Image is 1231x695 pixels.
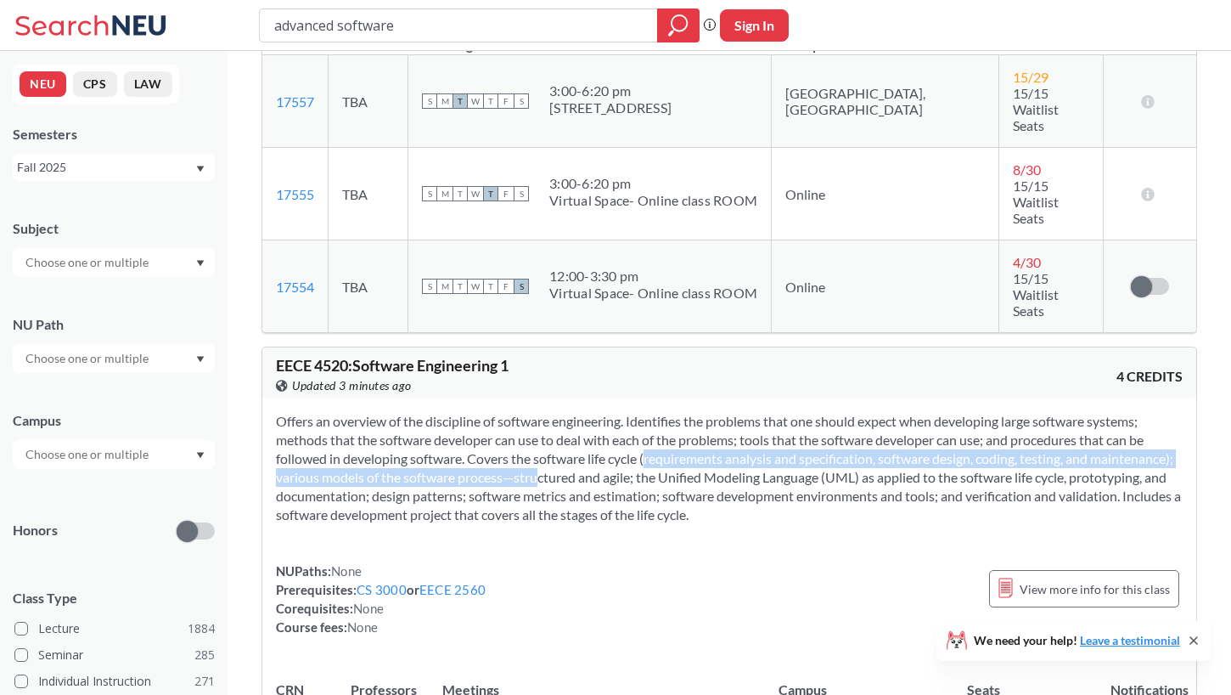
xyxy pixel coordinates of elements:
span: S [422,93,437,109]
a: 17554 [276,279,314,295]
td: TBA [329,148,408,240]
span: W [468,279,483,294]
span: 15/15 Waitlist Seats [1013,178,1059,226]
div: Dropdown arrow [13,344,215,373]
span: F [498,93,514,109]
span: None [331,563,362,579]
button: Sign In [720,9,789,42]
div: Subject [13,219,215,238]
td: TBA [329,240,408,333]
div: Dropdown arrow [13,440,215,469]
span: M [437,279,452,294]
div: Dropdown arrow [13,248,215,277]
span: 4 CREDITS [1116,367,1183,386]
svg: Dropdown arrow [196,260,205,267]
svg: Dropdown arrow [196,356,205,363]
button: NEU [20,71,66,97]
span: S [422,279,437,294]
button: CPS [73,71,117,97]
input: Choose one or multiple [17,348,160,369]
svg: Dropdown arrow [196,452,205,459]
a: CS 3000 [357,582,407,597]
a: 17555 [276,186,314,202]
span: View more info for this class [1020,579,1170,600]
span: S [514,186,529,201]
a: 17557 [276,93,314,110]
td: [GEOGRAPHIC_DATA], [GEOGRAPHIC_DATA] [772,55,999,148]
span: T [483,279,498,294]
td: Online [772,240,999,333]
input: Choose one or multiple [17,444,160,465]
span: None [347,619,378,635]
span: W [468,186,483,201]
td: Online [772,148,999,240]
span: S [514,93,529,109]
span: T [483,186,498,201]
section: Offers an overview of the discipline of software engineering. Identifies the problems that one sh... [276,412,1183,524]
span: Class Type [13,589,215,607]
span: T [483,93,498,109]
div: Virtual Space- Online class ROOM [549,192,757,209]
span: 1884 [188,619,215,638]
div: 12:00 - 3:30 pm [549,268,757,285]
span: 4 / 30 [1013,254,1041,270]
span: T [452,186,468,201]
span: 285 [194,646,215,664]
div: Fall 2025Dropdown arrow [13,154,215,181]
div: [STREET_ADDRESS] [549,99,672,116]
span: 15 / 29 [1013,69,1048,85]
label: Individual Instruction [14,670,215,692]
label: Seminar [14,644,215,666]
label: Lecture [14,618,215,640]
div: NUPaths: Prerequisites: or Corequisites: Course fees: [276,562,486,636]
svg: Dropdown arrow [196,166,205,172]
p: Honors [13,521,58,540]
span: None [353,601,384,616]
span: 8 / 30 [1013,161,1041,178]
span: We need your help! [974,635,1180,647]
div: NU Path [13,315,215,334]
span: T [452,93,468,109]
span: W [468,93,483,109]
input: Class, professor, course number, "phrase" [273,11,645,40]
span: T [452,279,468,294]
span: EECE 4520 : Software Engineering 1 [276,356,509,375]
div: 3:00 - 6:20 pm [549,175,757,192]
span: Updated 3 minutes ago [292,376,412,395]
span: 271 [194,672,215,691]
a: EECE 2560 [419,582,486,597]
span: F [498,279,514,294]
span: S [422,186,437,201]
div: 3:00 - 6:20 pm [549,82,672,99]
span: 15/15 Waitlist Seats [1013,270,1059,319]
span: M [437,186,452,201]
div: Fall 2025 [17,158,194,177]
td: TBA [329,55,408,148]
span: 15/15 Waitlist Seats [1013,85,1059,133]
span: F [498,186,514,201]
a: Leave a testimonial [1080,633,1180,647]
span: M [437,93,452,109]
button: LAW [124,71,172,97]
div: Semesters [13,125,215,144]
div: Virtual Space- Online class ROOM [549,285,757,302]
svg: magnifying glass [668,14,689,37]
div: Campus [13,411,215,430]
input: Choose one or multiple [17,252,160,273]
div: magnifying glass [657,8,700,42]
span: S [514,279,529,294]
